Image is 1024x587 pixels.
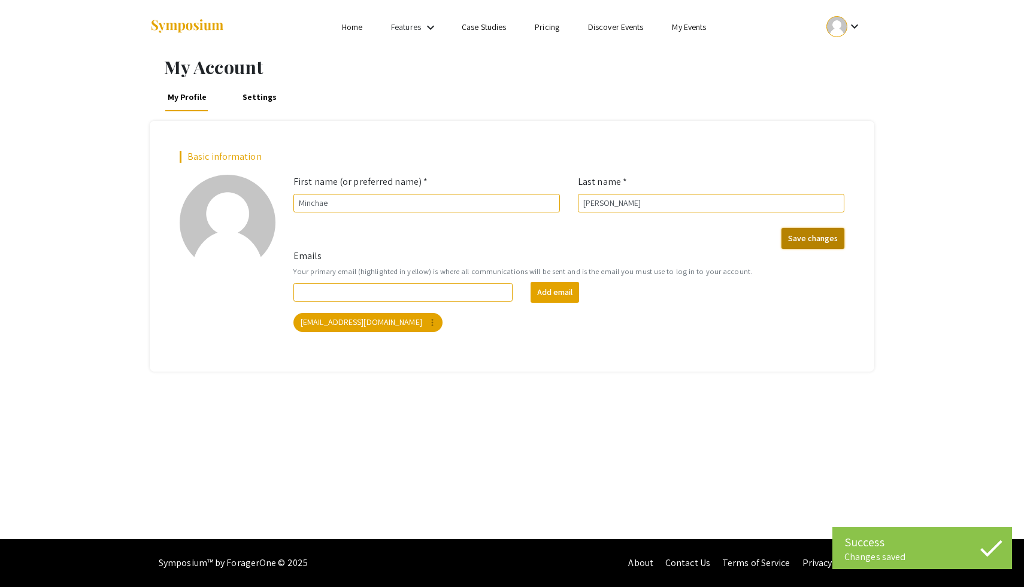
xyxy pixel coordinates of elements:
[672,22,706,32] a: My Events
[802,556,859,569] a: Privacy Policy
[847,19,862,34] mat-icon: Expand account dropdown
[462,22,506,32] a: Case Studies
[159,539,308,587] div: Symposium™ by ForagerOne © 2025
[9,533,51,578] iframe: Chat
[293,249,322,263] label: Emails
[291,311,445,334] app-email-chip: Your primary email
[531,282,579,303] button: Add email
[293,311,844,334] mat-chip-list: Your emails
[423,20,438,35] mat-icon: Expand Features list
[391,22,421,32] a: Features
[814,13,874,40] button: Expand account dropdown
[293,175,428,189] label: First name (or preferred name) *
[164,56,874,78] h1: My Account
[427,317,438,328] mat-icon: more_vert
[844,551,1000,563] div: Changes saved
[293,313,443,332] mat-chip: [EMAIL_ADDRESS][DOMAIN_NAME]
[578,175,627,189] label: Last name *
[535,22,559,32] a: Pricing
[781,228,844,249] button: Save changes
[588,22,644,32] a: Discover Events
[150,19,225,35] img: Symposium by ForagerOne
[628,556,653,569] a: About
[165,83,210,111] a: My Profile
[240,83,279,111] a: Settings
[722,556,790,569] a: Terms of Service
[180,151,844,162] h2: Basic information
[665,556,710,569] a: Contact Us
[342,22,362,32] a: Home
[293,266,844,277] small: Your primary email (highlighted in yellow) is where all communications will be sent and is the em...
[844,533,1000,551] div: Success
